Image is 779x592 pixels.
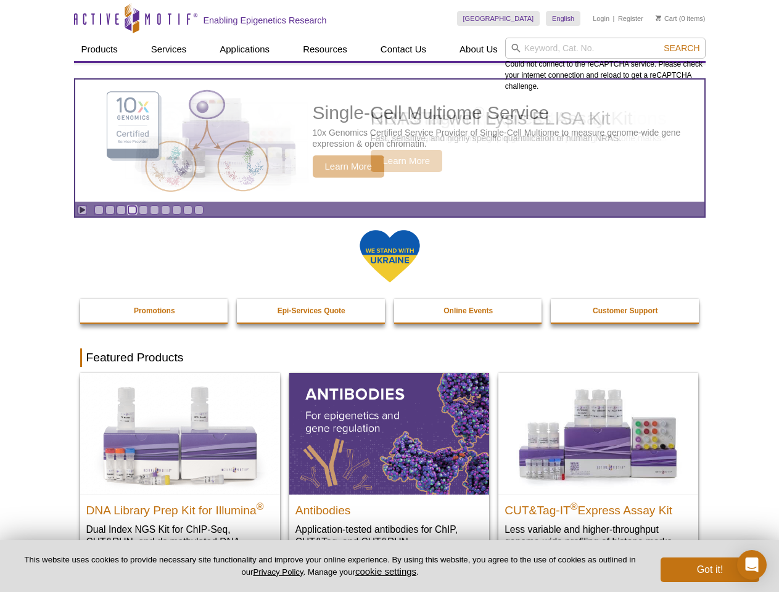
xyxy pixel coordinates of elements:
a: Login [593,14,609,23]
h2: Featured Products [80,348,699,367]
a: Products [74,38,125,61]
button: Search [660,43,703,54]
a: About Us [452,38,505,61]
strong: Promotions [134,306,175,315]
a: [GEOGRAPHIC_DATA] [457,11,540,26]
a: All Antibodies Antibodies Application-tested antibodies for ChIP, CUT&Tag, and CUT&RUN. [289,373,489,560]
p: 10x Genomics Certified Service Provider of Single-Cell Multiome to measure genome-wide gene expre... [313,127,698,149]
p: Application-tested antibodies for ChIP, CUT&Tag, and CUT&RUN. [295,523,483,548]
a: Go to slide 5 [139,205,148,215]
a: Go to slide 10 [194,205,204,215]
a: Contact Us [373,38,434,61]
p: Less variable and higher-throughput genome-wide profiling of histone marks​. [505,523,692,548]
img: Your Cart [656,15,661,21]
li: | [613,11,615,26]
a: Single-Cell Multiome Service Single-Cell Multiome Service 10x Genomics Certified Service Provider... [75,80,704,202]
h2: DNA Library Prep Kit for Illumina [86,498,274,517]
a: Go to slide 4 [128,205,137,215]
a: Services [144,38,194,61]
article: Single-Cell Multiome Service [75,80,704,202]
div: Could not connect to the reCAPTCHA service. Please check your internet connection and reload to g... [505,38,706,92]
input: Keyword, Cat. No. [505,38,706,59]
a: Toggle autoplay [78,205,87,215]
h2: Single-Cell Multiome Service [313,104,698,122]
p: This website uses cookies to provide necessary site functionality and improve your online experie... [20,554,640,578]
a: Go to slide 7 [161,205,170,215]
h2: CUT&Tag-IT Express Assay Kit [505,498,692,517]
span: Learn More [313,155,385,178]
a: English [546,11,580,26]
button: cookie settings [355,566,416,577]
a: CUT&Tag-IT® Express Assay Kit CUT&Tag-IT®Express Assay Kit Less variable and higher-throughput ge... [498,373,698,560]
a: Go to slide 6 [150,205,159,215]
strong: Online Events [443,306,493,315]
a: Promotions [80,299,229,323]
li: (0 items) [656,11,706,26]
h2: Enabling Epigenetics Research [204,15,327,26]
sup: ® [571,501,578,511]
a: DNA Library Prep Kit for Illumina DNA Library Prep Kit for Illumina® Dual Index NGS Kit for ChIP-... [80,373,280,572]
img: CUT&Tag-IT® Express Assay Kit [498,373,698,494]
a: Online Events [394,299,543,323]
a: Cart [656,14,677,23]
a: Customer Support [551,299,700,323]
a: Resources [295,38,355,61]
a: Go to slide 8 [172,205,181,215]
a: Go to slide 1 [94,205,104,215]
img: Single-Cell Multiome Service [95,84,280,197]
sup: ® [257,501,264,511]
p: Dual Index NGS Kit for ChIP-Seq, CUT&RUN, and ds methylated DNA assays. [86,523,274,561]
a: Privacy Policy [253,567,303,577]
a: Go to slide 2 [105,205,115,215]
strong: Epi-Services Quote [278,306,345,315]
a: Epi-Services Quote [237,299,386,323]
a: Applications [212,38,277,61]
button: Got it! [661,557,759,582]
strong: Customer Support [593,306,657,315]
a: Go to slide 3 [117,205,126,215]
img: All Antibodies [289,373,489,494]
h2: Antibodies [295,498,483,517]
a: Register [618,14,643,23]
a: Go to slide 9 [183,205,192,215]
img: DNA Library Prep Kit for Illumina [80,373,280,494]
img: We Stand With Ukraine [359,229,421,284]
div: Open Intercom Messenger [737,550,767,580]
span: Search [664,43,699,53]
